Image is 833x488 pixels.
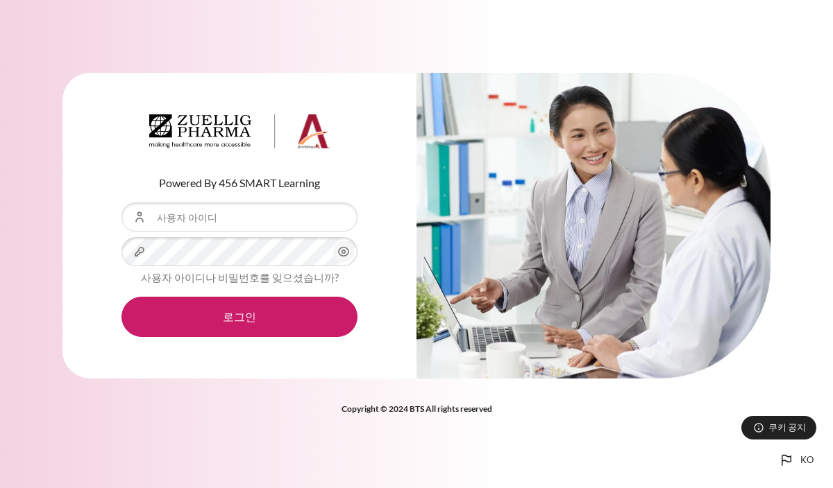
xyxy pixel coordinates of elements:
[342,403,492,414] strong: Copyright © 2024 BTS All rights reserved
[741,416,816,439] button: 쿠키 공지
[773,446,819,474] button: Languages
[768,421,806,434] span: 쿠키 공지
[141,271,339,284] a: 사용자 아이디나 비밀번호를 잊으셨습니까?
[121,175,357,191] p: Powered By 456 SMART Learning
[800,453,814,467] span: ko
[121,202,357,232] input: 사용자 아이디
[121,297,357,337] button: 로그인
[149,114,330,149] img: Architeck
[149,114,330,155] a: Architeck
